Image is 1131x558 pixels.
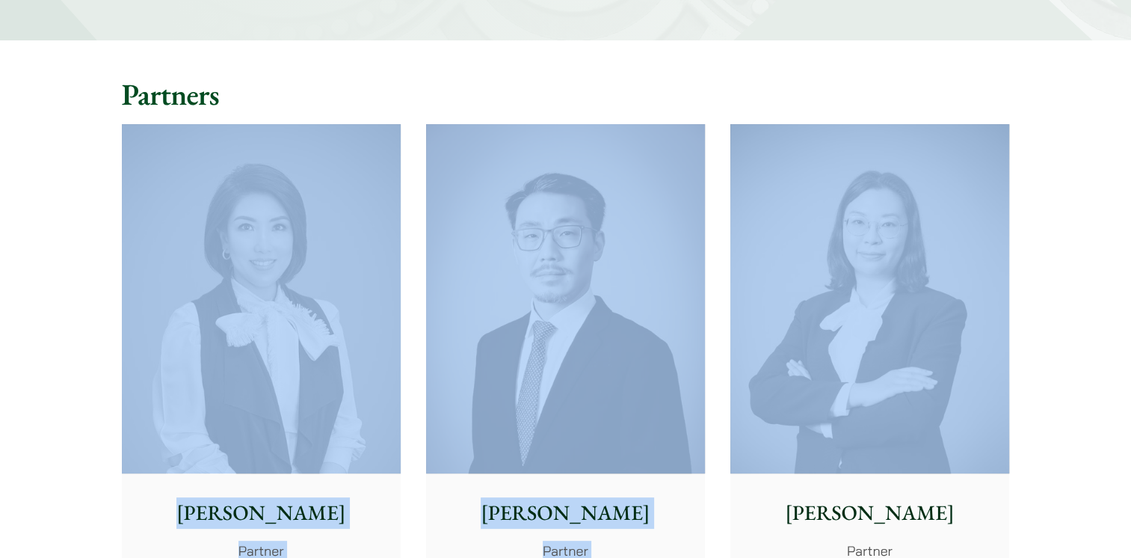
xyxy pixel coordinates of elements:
[438,497,693,529] p: [PERSON_NAME]
[134,497,389,529] p: [PERSON_NAME]
[122,76,1010,112] h2: Partners
[742,497,997,529] p: [PERSON_NAME]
